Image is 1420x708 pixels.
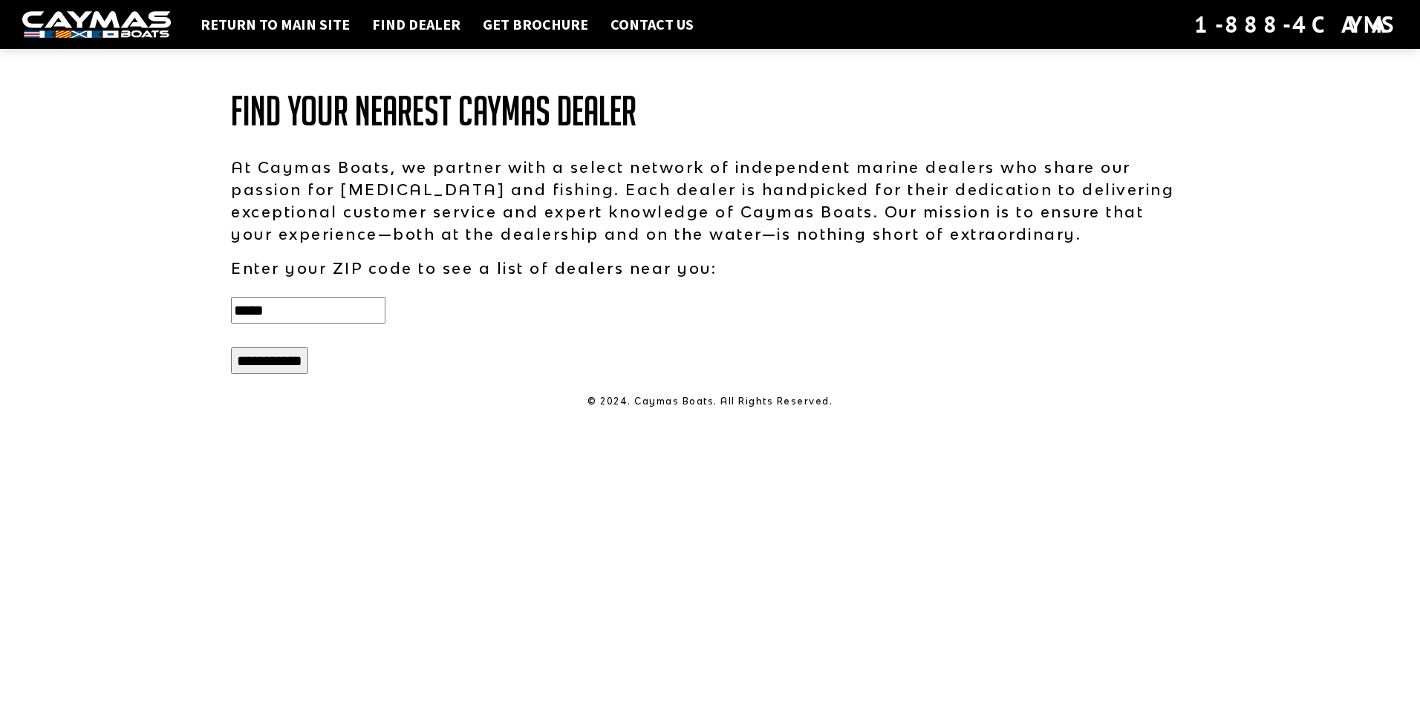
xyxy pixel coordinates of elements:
[475,15,596,34] a: Get Brochure
[1194,8,1398,41] div: 1-888-4CAYMAS
[231,395,1189,408] p: © 2024. Caymas Boats. All Rights Reserved.
[603,15,701,34] a: Contact Us
[365,15,468,34] a: Find Dealer
[231,156,1189,245] p: At Caymas Boats, we partner with a select network of independent marine dealers who share our pas...
[193,15,357,34] a: Return to main site
[231,89,1189,134] h1: Find Your Nearest Caymas Dealer
[22,11,171,39] img: white-logo-c9c8dbefe5ff5ceceb0f0178aa75bf4bb51f6bca0971e226c86eb53dfe498488.png
[231,257,1189,279] p: Enter your ZIP code to see a list of dealers near you:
